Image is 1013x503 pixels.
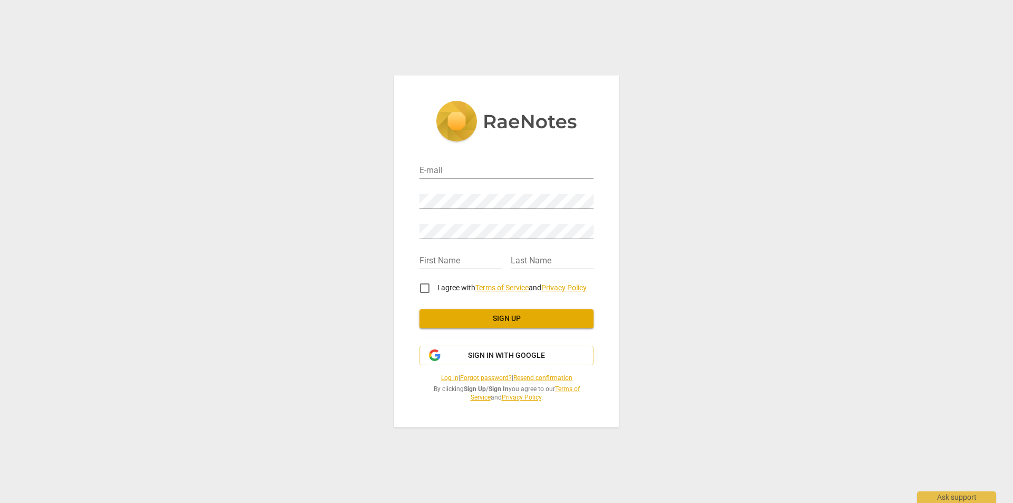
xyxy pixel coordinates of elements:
[917,491,996,503] div: Ask support
[441,374,458,382] a: Log in
[437,283,587,292] span: I agree with and
[541,283,587,292] a: Privacy Policy
[419,346,594,366] button: Sign in with Google
[419,374,594,383] span: | |
[489,385,509,393] b: Sign In
[471,385,580,402] a: Terms of Service
[475,283,529,292] a: Terms of Service
[428,314,585,324] span: Sign up
[464,385,486,393] b: Sign Up
[419,385,594,402] span: By clicking / you agree to our and .
[460,374,512,382] a: Forgot password?
[502,394,541,401] a: Privacy Policy
[513,374,572,382] a: Resend confirmation
[419,309,594,328] button: Sign up
[436,101,577,144] img: 5ac2273c67554f335776073100b6d88f.svg
[468,350,545,361] span: Sign in with Google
